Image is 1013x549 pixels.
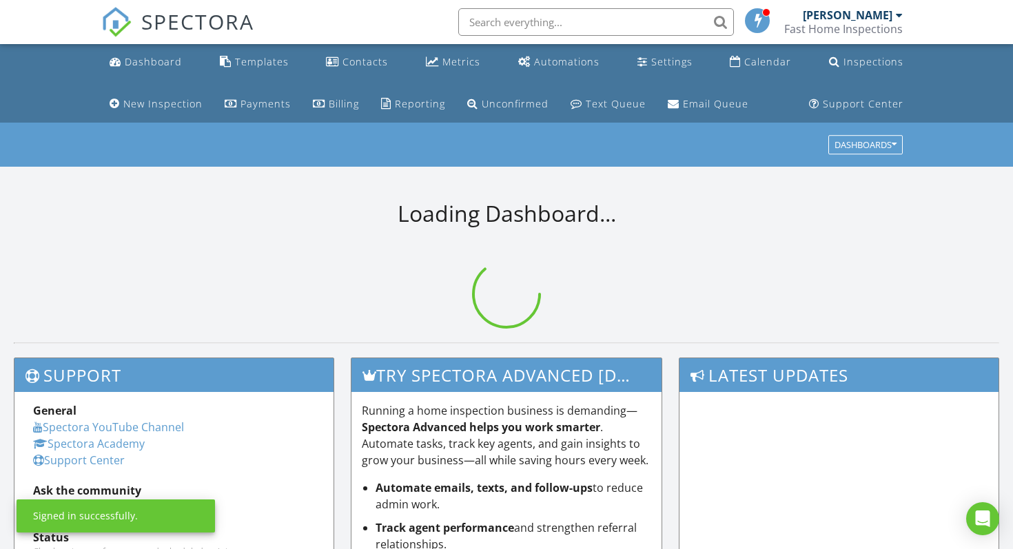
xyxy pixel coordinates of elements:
div: Contacts [342,55,388,68]
div: Settings [651,55,693,68]
div: Email Queue [683,97,748,110]
div: Dashboards [835,141,897,150]
div: Status [33,529,315,546]
a: Support Center [804,92,909,117]
div: New Inspection [123,97,203,110]
div: Dashboard [125,55,182,68]
div: Calendar [744,55,791,68]
a: Support Center [33,453,125,468]
strong: Spectora Advanced helps you work smarter [362,419,600,435]
a: Spectora Academy [33,436,145,451]
a: Templates [214,50,294,75]
a: Automations (Basic) [513,50,605,75]
a: Dashboard [104,50,187,75]
div: Reporting [395,97,445,110]
a: Unconfirmed [462,92,554,117]
div: Metrics [442,55,480,68]
strong: Track agent performance [376,520,514,535]
div: Ask the community [33,482,315,499]
a: Reporting [376,92,451,117]
a: Calendar [724,50,797,75]
a: Payments [219,92,296,117]
strong: General [33,403,76,418]
a: SPECTORA [101,19,254,48]
a: Text Queue [565,92,651,117]
div: Text Queue [586,97,646,110]
li: to reduce admin work. [376,479,652,512]
a: Settings [632,50,698,75]
a: New Inspection [104,92,208,117]
div: Templates [235,55,289,68]
div: Open Intercom Messenger [966,502,999,535]
div: Billing [329,97,359,110]
a: Spectora YouTube Channel [33,419,184,435]
a: Email Queue [662,92,754,117]
div: Inspections [843,55,903,68]
img: The Best Home Inspection Software - Spectora [101,7,132,37]
button: Dashboards [828,136,903,155]
div: Payments [241,97,291,110]
input: Search everything... [458,8,734,36]
a: Metrics [420,50,486,75]
div: Fast Home Inspections [784,22,903,36]
div: Signed in successfully. [33,509,138,523]
a: Inspections [823,50,909,75]
p: Running a home inspection business is demanding— . Automate tasks, track key agents, and gain ins... [362,402,652,468]
div: Support Center [823,97,903,110]
strong: Automate emails, texts, and follow-ups [376,480,593,495]
h3: Support [14,358,334,392]
div: [PERSON_NAME] [803,8,892,22]
a: Contacts [320,50,393,75]
a: Billing [307,92,365,117]
div: Automations [534,55,600,68]
span: SPECTORA [141,7,254,36]
h3: Latest Updates [679,358,999,392]
div: Unconfirmed [482,97,549,110]
h3: Try spectora advanced [DATE] [351,358,662,392]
